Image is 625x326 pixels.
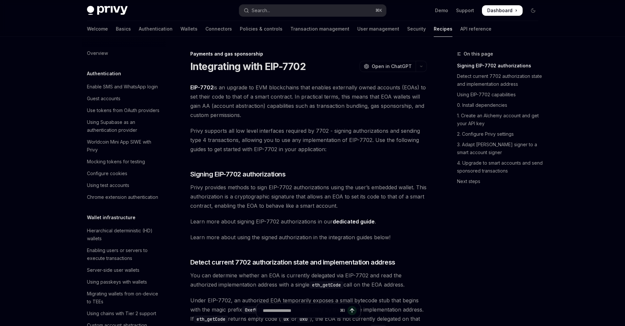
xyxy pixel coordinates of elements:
a: Support [456,7,474,14]
h5: Wallet infrastructure [87,214,135,221]
a: Guest accounts [82,93,166,105]
a: Chrome extension authentication [82,191,166,203]
a: Next steps [457,176,544,187]
span: Signing EIP-7702 authorizations [190,170,286,179]
a: Security [407,21,426,37]
a: 3. Adapt [PERSON_NAME] signer to a smart account signer [457,139,544,158]
a: API reference [460,21,491,37]
div: Using passkeys with wallets [87,278,147,286]
a: Migrating wallets from on-device to TEEs [82,288,166,308]
div: Guest accounts [87,95,120,103]
a: Transaction management [290,21,349,37]
a: Using test accounts [82,179,166,191]
a: Detect current 7702 authorization state and implementation address [457,71,544,89]
a: dedicated guide [333,218,375,225]
a: Dashboard [482,5,523,16]
span: On this page [464,50,493,58]
input: Ask a question... [263,303,337,318]
a: Mocking tokens for testing [82,156,166,168]
a: 1. Create an Alchemy account and get your API key [457,110,544,129]
a: Basics [116,21,131,37]
a: EIP-7702 [190,84,214,91]
a: 2. Configure Privy settings [457,129,544,139]
div: Configure cookies [87,170,127,177]
div: Use tokens from OAuth providers [87,106,159,114]
a: Policies & controls [240,21,282,37]
a: Server-side user wallets [82,264,166,276]
a: Hierarchical deterministic (HD) wallets [82,225,166,244]
span: Learn more about signing EIP-7702 authorizations in our . [190,217,427,226]
a: Enable SMS and WhatsApp login [82,81,166,93]
h5: Authentication [87,70,121,78]
div: Overview [87,49,108,57]
a: Configure cookies [82,168,166,179]
a: Connectors [205,21,232,37]
a: Using EIP-7702 capabilities [457,89,544,100]
button: Toggle dark mode [528,5,538,16]
a: Use tokens from OAuth providers [82,105,166,116]
div: Enable SMS and WhatsApp login [87,83,158,91]
a: 4. Upgrade to smart accounts and send sponsored transactions [457,158,544,176]
a: Recipes [434,21,452,37]
h1: Integrating with EIP-7702 [190,60,306,72]
a: Overview [82,47,166,59]
button: Open search [239,5,386,16]
a: Using chains with Tier 2 support [82,308,166,319]
button: Open in ChatGPT [360,61,416,72]
a: Enabling users or servers to execute transactions [82,244,166,264]
a: Using passkeys with wallets [82,276,166,288]
a: User management [357,21,399,37]
span: Learn more about using the signed authorization in the integration guides below! [190,233,427,242]
div: Enabling users or servers to execute transactions [87,246,162,262]
a: Authentication [139,21,173,37]
span: You can determine whether an EOA is currently delegated via EIP-7702 and read the authorized impl... [190,271,427,289]
button: Send message [347,306,357,315]
span: Open in ChatGPT [372,63,412,70]
a: Signing EIP-7702 authorizations [457,60,544,71]
div: Using Supabase as an authentication provider [87,118,162,134]
div: Chrome extension authentication [87,193,158,201]
a: Using Supabase as an authentication provider [82,116,166,136]
div: Hierarchical deterministic (HD) wallets [87,227,162,243]
a: 0. Install dependencies [457,100,544,110]
span: Privy provides methods to sign EIP-7702 authorizations using the user’s embedded wallet. This aut... [190,183,427,210]
div: Using test accounts [87,181,129,189]
div: Mocking tokens for testing [87,158,145,166]
div: Using chains with Tier 2 support [87,310,156,317]
img: dark logo [87,6,128,15]
span: Dashboard [487,7,512,14]
span: Privy supports all low level interfaces required by 7702 - signing authorizations and sending typ... [190,126,427,154]
div: Worldcoin Mini App SIWE with Privy [87,138,162,154]
a: Demo [435,7,448,14]
div: Search... [252,7,270,14]
span: ⌘ K [375,8,382,13]
code: eth_getCode [309,281,344,289]
a: Worldcoin Mini App SIWE with Privy [82,136,166,156]
div: Payments and gas sponsorship [190,51,427,57]
span: Detect current 7702 authorization state and implementation address [190,258,395,267]
div: Server-side user wallets [87,266,139,274]
a: Wallets [180,21,198,37]
a: Welcome [87,21,108,37]
span: is an upgrade to EVM blockchains that enables externally owned accounts (EOAs) to set their code ... [190,83,427,120]
div: Migrating wallets from on-device to TEEs [87,290,162,306]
